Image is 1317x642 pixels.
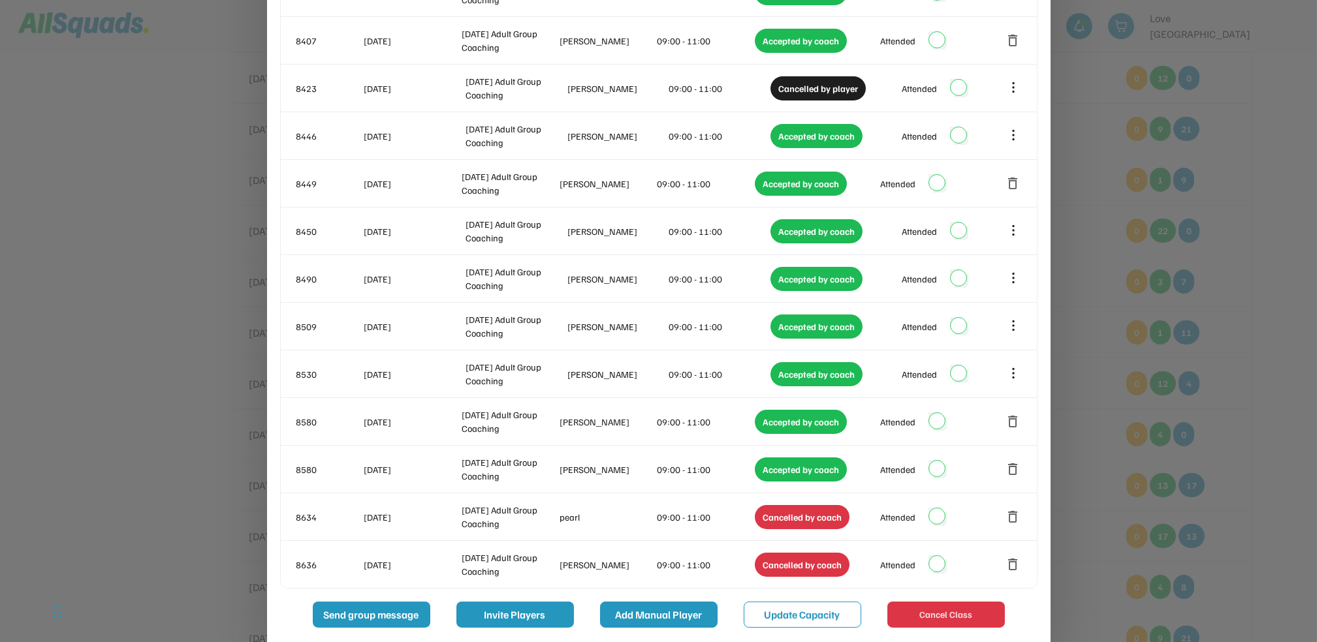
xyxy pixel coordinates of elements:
[902,82,937,95] div: Attended
[880,177,915,191] div: Attended
[296,82,362,95] div: 8423
[296,224,362,238] div: 8450
[902,272,937,286] div: Attended
[658,34,753,48] div: 09:00 - 11:00
[658,558,753,572] div: 09:00 - 11:00
[658,415,753,429] div: 09:00 - 11:00
[364,415,460,429] div: [DATE]
[567,367,667,381] div: [PERSON_NAME]
[462,503,557,530] div: [DATE] Adult Group Coaching
[296,415,362,429] div: 8580
[902,320,937,333] div: Attended
[296,34,362,48] div: 8407
[560,415,655,429] div: [PERSON_NAME]
[466,217,565,245] div: [DATE] Adult Group Coaching
[364,129,464,143] div: [DATE]
[364,510,460,524] div: [DATE]
[880,463,915,476] div: Attended
[755,172,847,196] div: Accepted by coach
[600,602,718,628] button: Add Manual Player
[560,177,655,191] div: [PERSON_NAME]
[364,463,460,476] div: [DATE]
[887,602,1005,628] button: Cancel Class
[755,29,847,53] div: Accepted by coach
[1006,461,1021,477] button: delete
[770,76,866,100] div: Cancelled by player
[567,272,667,286] div: [PERSON_NAME]
[567,129,667,143] div: [PERSON_NAME]
[1006,414,1021,429] button: delete
[755,457,847,481] div: Accepted by coach
[466,122,565,149] div: [DATE] Adult Group Coaching
[560,34,655,48] div: [PERSON_NAME]
[466,74,565,102] div: [DATE] Adult Group Coaching
[567,224,667,238] div: [PERSON_NAME]
[880,415,915,429] div: Attended
[669,224,769,238] div: 09:00 - 11:00
[560,510,655,524] div: pearl
[658,463,753,476] div: 09:00 - 11:00
[1006,176,1021,191] button: delete
[296,367,362,381] div: 8530
[296,129,362,143] div: 8446
[880,34,915,48] div: Attended
[669,320,769,333] div: 09:00 - 11:00
[902,367,937,381] div: Attended
[364,272,464,286] div: [DATE]
[364,558,460,572] div: [DATE]
[567,82,667,95] div: [PERSON_NAME]
[770,362,863,386] div: Accepted by coach
[296,177,362,191] div: 8449
[755,410,847,434] div: Accepted by coach
[770,124,863,148] div: Accepted by coach
[770,267,863,291] div: Accepted by coach
[669,82,769,95] div: 09:00 - 11:00
[296,320,362,333] div: 8509
[658,510,753,524] div: 09:00 - 11:00
[770,314,863,339] div: Accepted by coach
[364,34,460,48] div: [DATE]
[364,177,460,191] div: [DATE]
[880,558,915,572] div: Attended
[744,602,861,628] button: Update Capacity
[296,510,362,524] div: 8634
[462,27,557,54] div: [DATE] Adult Group Coaching
[880,510,915,524] div: Attended
[902,224,937,238] div: Attended
[296,558,362,572] div: 8636
[296,272,362,286] div: 8490
[364,82,464,95] div: [DATE]
[466,313,565,340] div: [DATE] Adult Group Coaching
[560,558,655,572] div: [PERSON_NAME]
[456,602,574,628] button: Invite Players
[755,553,849,577] div: Cancelled by coach
[658,177,753,191] div: 09:00 - 11:00
[1006,33,1021,48] button: delete
[466,265,565,292] div: [DATE] Adult Group Coaching
[364,224,464,238] div: [DATE]
[462,551,557,578] div: [DATE] Adult Group Coaching
[364,367,464,381] div: [DATE]
[669,272,769,286] div: 09:00 - 11:00
[902,129,937,143] div: Attended
[364,320,464,333] div: [DATE]
[462,455,557,483] div: [DATE] Adult Group Coaching
[1006,509,1021,525] button: delete
[1006,557,1021,572] button: delete
[567,320,667,333] div: [PERSON_NAME]
[462,408,557,435] div: [DATE] Adult Group Coaching
[755,505,849,529] div: Cancelled by coach
[313,602,430,628] button: Send group message
[466,360,565,388] div: [DATE] Adult Group Coaching
[296,463,362,476] div: 8580
[560,463,655,476] div: [PERSON_NAME]
[669,367,769,381] div: 09:00 - 11:00
[669,129,769,143] div: 09:00 - 11:00
[770,219,863,243] div: Accepted by coach
[462,170,557,197] div: [DATE] Adult Group Coaching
